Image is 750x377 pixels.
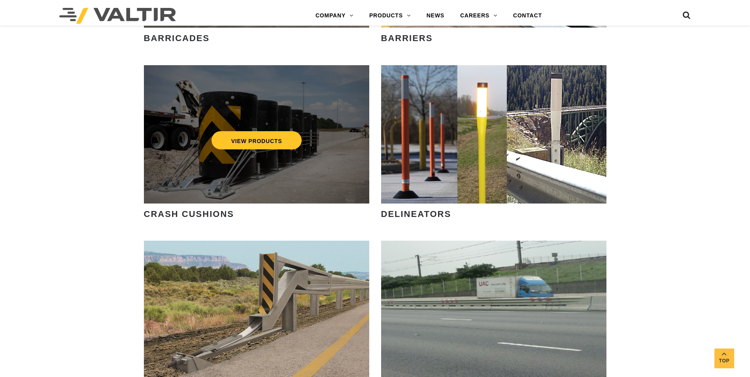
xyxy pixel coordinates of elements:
a: VIEW PRODUCTS [211,131,302,149]
span: Top [714,356,734,366]
a: CAREERS [452,8,505,24]
strong: BARRICADES [144,33,210,43]
a: PRODUCTS [361,8,419,24]
a: Top [714,349,734,368]
a: CONTACT [505,8,550,24]
strong: DELINEATORS [381,209,452,219]
img: Valtir [59,8,176,24]
strong: BARRIERS [381,33,433,43]
a: NEWS [419,8,452,24]
strong: CRASH CUSHIONS [144,209,234,219]
a: COMPANY [308,8,361,24]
